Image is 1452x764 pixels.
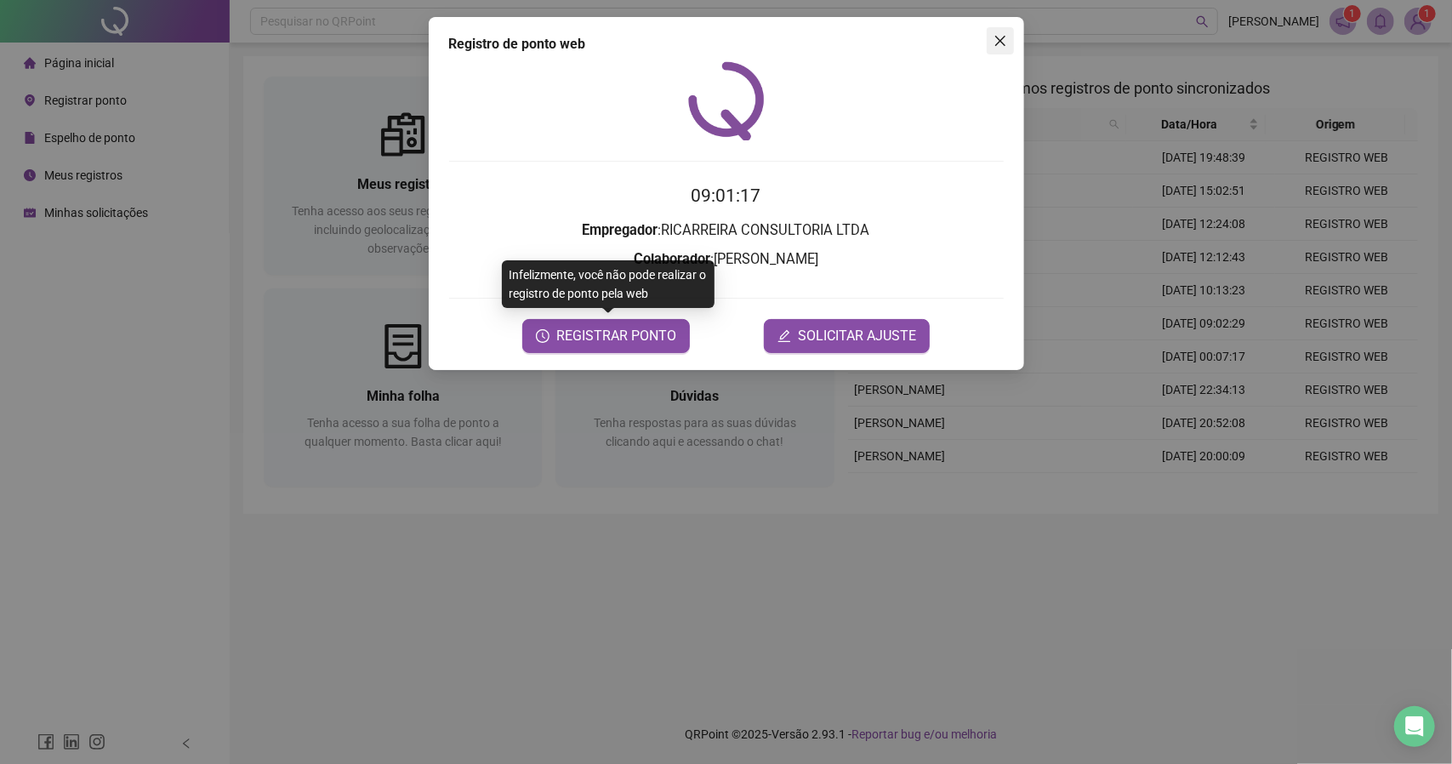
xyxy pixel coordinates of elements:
[994,34,1007,48] span: close
[449,248,1004,271] h3: : [PERSON_NAME]
[764,319,930,353] button: editSOLICITAR AJUSTE
[634,251,710,267] strong: Colaborador
[987,27,1014,54] button: Close
[449,220,1004,242] h3: : RICARREIRA CONSULTORIA LTDA
[688,61,765,140] img: QRPoint
[449,34,1004,54] div: Registro de ponto web
[502,260,715,308] div: Infelizmente, você não pode realizar o registro de ponto pela web
[798,326,916,346] span: SOLICITAR AJUSTE
[536,329,549,343] span: clock-circle
[1394,706,1435,747] div: Open Intercom Messenger
[583,222,658,238] strong: Empregador
[777,329,791,343] span: edit
[692,185,761,206] time: 09:01:17
[522,319,690,353] button: REGISTRAR PONTO
[556,326,676,346] span: REGISTRAR PONTO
